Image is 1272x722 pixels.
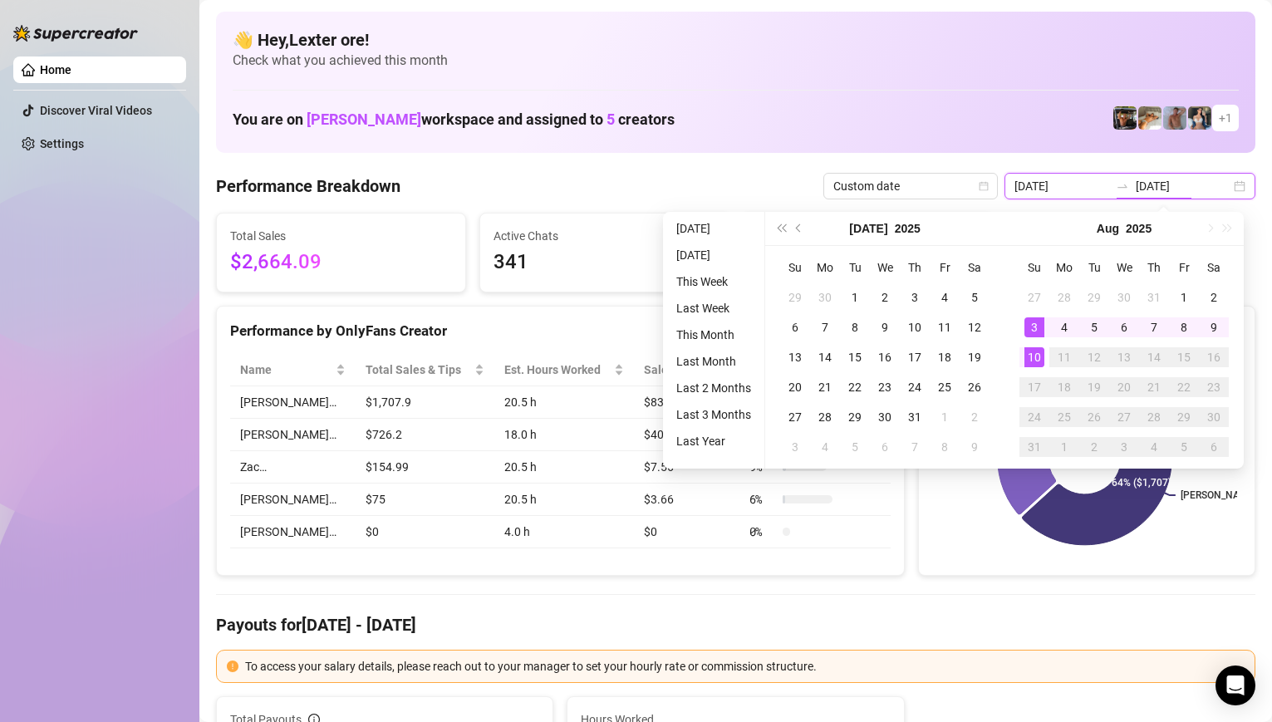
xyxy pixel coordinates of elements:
[1139,342,1169,372] td: 2025-08-14
[1049,372,1079,402] td: 2025-08-18
[780,372,810,402] td: 2025-07-20
[1139,402,1169,432] td: 2025-08-28
[1169,402,1199,432] td: 2025-08-29
[1109,282,1139,312] td: 2025-07-30
[230,247,452,278] span: $2,664.09
[494,516,634,548] td: 4.0 h
[245,657,1245,675] div: To access your salary details, please reach out to your manager to set your hourly rate or commis...
[1019,282,1049,312] td: 2025-07-27
[634,451,739,484] td: $7.56
[356,516,494,548] td: $0
[810,282,840,312] td: 2025-06-30
[233,111,675,129] h1: You are on workspace and assigned to creators
[930,312,960,342] td: 2025-07-11
[960,253,990,282] th: Sa
[1144,317,1164,337] div: 7
[815,317,835,337] div: 7
[230,419,356,451] td: [PERSON_NAME]…
[870,432,900,462] td: 2025-08-06
[1054,437,1074,457] div: 1
[1079,402,1109,432] td: 2025-08-26
[930,372,960,402] td: 2025-07-25
[1114,317,1134,337] div: 6
[1114,437,1134,457] div: 3
[1144,377,1164,397] div: 21
[1139,372,1169,402] td: 2025-08-21
[935,347,955,367] div: 18
[840,282,870,312] td: 2025-07-01
[870,253,900,282] th: We
[849,212,887,245] button: Choose a month
[670,351,758,371] li: Last Month
[1174,377,1194,397] div: 22
[494,451,634,484] td: 20.5 h
[780,432,810,462] td: 2025-08-03
[216,613,1255,636] h4: Payouts for [DATE] - [DATE]
[1054,347,1074,367] div: 11
[1024,287,1044,307] div: 27
[870,312,900,342] td: 2025-07-09
[356,451,494,484] td: $154.99
[1144,407,1164,427] div: 28
[965,377,985,397] div: 26
[40,137,84,150] a: Settings
[840,432,870,462] td: 2025-08-05
[905,407,925,427] div: 31
[965,317,985,337] div: 12
[307,111,421,128] span: [PERSON_NAME]
[1079,372,1109,402] td: 2025-08-19
[960,282,990,312] td: 2025-07-05
[670,219,758,238] li: [DATE]
[230,320,891,342] div: Performance by OnlyFans Creator
[895,212,921,245] button: Choose a year
[1084,287,1104,307] div: 29
[900,402,930,432] td: 2025-07-31
[1169,312,1199,342] td: 2025-08-08
[233,52,1239,70] span: Check what you achieved this month
[1114,347,1134,367] div: 13
[1049,402,1079,432] td: 2025-08-25
[1216,666,1255,705] div: Open Intercom Messenger
[233,28,1239,52] h4: 👋 Hey, Lexter ore !
[1114,407,1134,427] div: 27
[1049,342,1079,372] td: 2025-08-11
[905,287,925,307] div: 3
[1019,253,1049,282] th: Su
[230,451,356,484] td: Zac…
[1204,317,1224,337] div: 9
[1109,432,1139,462] td: 2025-09-03
[1199,282,1229,312] td: 2025-08-02
[1084,377,1104,397] div: 19
[634,484,739,516] td: $3.66
[644,361,716,379] span: Sales / Hour
[1024,377,1044,397] div: 17
[670,431,758,451] li: Last Year
[845,347,865,367] div: 15
[1139,253,1169,282] th: Th
[1019,372,1049,402] td: 2025-08-17
[1144,437,1164,457] div: 4
[1139,282,1169,312] td: 2025-07-31
[870,342,900,372] td: 2025-07-16
[1204,407,1224,427] div: 30
[1126,212,1152,245] button: Choose a year
[840,342,870,372] td: 2025-07-15
[845,407,865,427] div: 29
[670,245,758,265] li: [DATE]
[1181,489,1264,501] text: [PERSON_NAME]…
[1114,377,1134,397] div: 20
[930,432,960,462] td: 2025-08-08
[785,347,805,367] div: 13
[790,212,808,245] button: Previous month (PageUp)
[1024,437,1044,457] div: 31
[1219,109,1232,127] span: + 1
[634,419,739,451] td: $40.34
[965,437,985,457] div: 9
[905,437,925,457] div: 7
[900,372,930,402] td: 2025-07-24
[366,361,471,379] span: Total Sales & Tips
[905,377,925,397] div: 24
[900,282,930,312] td: 2025-07-03
[960,342,990,372] td: 2025-07-19
[1169,342,1199,372] td: 2025-08-15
